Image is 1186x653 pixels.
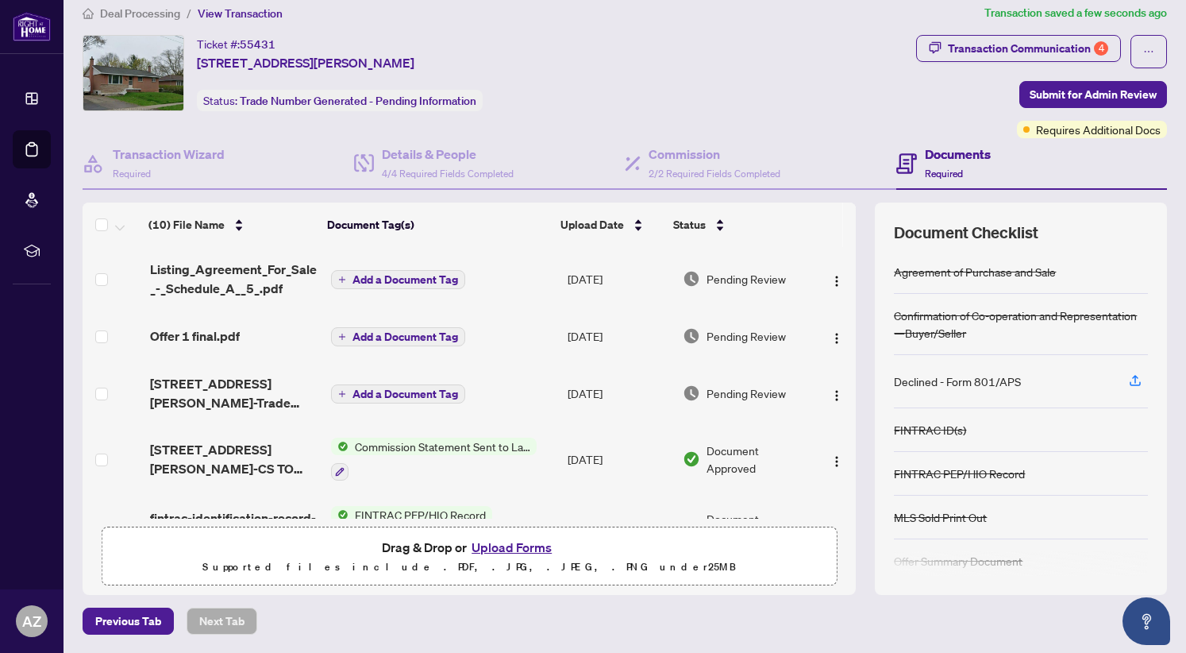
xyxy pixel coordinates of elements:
button: Add a Document Tag [331,270,465,289]
button: Add a Document Tag [331,269,465,290]
button: Add a Document Tag [331,384,465,404]
span: [STREET_ADDRESS][PERSON_NAME]-CS TO LAWYER.pdf [150,440,318,478]
div: Confirmation of Co-operation and Representation—Buyer/Seller [894,307,1148,342]
td: [DATE] [561,247,676,311]
span: Required [113,168,151,180]
td: [DATE] [561,425,676,493]
span: Upload Date [560,216,624,234]
span: AZ [22,610,41,632]
img: Document Status [683,327,700,345]
span: plus [338,276,346,284]
span: Add a Document Tag [352,388,458,400]
h4: Commission [649,145,780,164]
span: Document Approved [707,442,810,477]
div: Agreement of Purchase and Sale [894,263,1056,280]
span: ellipsis [1143,46,1154,57]
span: Requires Additional Docs [1036,121,1161,138]
button: Add a Document Tag [331,384,465,404]
button: Logo [824,446,849,472]
img: Document Status [683,450,700,468]
span: Drag & Drop or [382,537,556,558]
div: MLS Sold Print Out [894,508,987,526]
div: FINTRAC PEP/HIO Record [894,465,1025,482]
button: Add a Document Tag [331,327,465,346]
span: Document Checklist [894,222,1038,244]
div: Transaction Communication [948,36,1108,61]
span: [STREET_ADDRESS][PERSON_NAME]-Trade Sheet-[PERSON_NAME] to Review.pdf [150,374,318,412]
th: Status [667,203,804,247]
span: plus [338,390,346,398]
img: Logo [830,275,843,288]
span: Pending Review [707,384,786,402]
img: IMG-W12420361_1.jpg [83,36,183,110]
span: Pending Review [707,327,786,345]
img: Status Icon [331,506,348,524]
th: Document Tag(s) [321,203,554,247]
img: logo [13,12,51,41]
div: 4 [1094,41,1108,56]
span: Pending Review [707,270,786,288]
span: Required [925,168,963,180]
li: / [187,4,191,22]
span: Add a Document Tag [352,274,458,285]
span: 2/2 Required Fields Completed [649,168,780,180]
button: Transaction Communication4 [916,35,1121,62]
span: View Transaction [198,6,283,21]
span: Offer 1 final.pdf [150,326,240,346]
div: Declined - Form 801/APS [894,373,1021,390]
img: Document Status [683,270,700,288]
span: Trade Number Generated - Pending Information [240,94,476,108]
button: Open asap [1122,597,1170,645]
div: Ticket #: [197,35,275,53]
td: [DATE] [561,493,676,562]
h4: Details & People [382,145,514,164]
button: Status IconCommission Statement Sent to Lawyer [331,438,537,481]
h4: Documents [925,145,991,164]
button: Status IconFINTRAC PEP/HIO Record [331,506,492,549]
img: Logo [830,455,843,468]
span: Previous Tab [95,609,161,634]
span: Status [673,216,706,234]
td: [DATE] [561,311,676,361]
img: Status Icon [331,438,348,455]
span: plus [338,333,346,341]
span: Drag & Drop orUpload FormsSupported files include .PDF, .JPG, .JPEG, .PNG under25MB [102,527,836,586]
p: Supported files include .PDF, .JPG, .JPEG, .PNG under 25 MB [112,558,826,577]
button: Add a Document Tag [331,326,465,347]
span: Submit for Admin Review [1030,82,1157,107]
button: Upload Forms [467,537,556,558]
td: [DATE] [561,361,676,425]
button: Previous Tab [83,608,174,635]
span: Commission Statement Sent to Lawyer [348,438,537,455]
h4: Transaction Wizard [113,145,225,164]
img: Document Status [683,384,700,402]
button: Logo [824,323,849,349]
th: (10) File Name [142,203,320,247]
span: 55431 [240,37,275,52]
span: fintrac-identification-record-dalibor--mijatovic-20250924-063005.pdf [150,508,318,547]
span: home [83,8,94,19]
span: FINTRAC PEP/HIO Record [348,506,492,524]
div: Status: [197,90,483,111]
span: Listing_Agreement_For_Sale_-_Schedule_A__5_.pdf [150,260,318,298]
button: Logo [824,381,849,406]
th: Upload Date [554,203,668,247]
span: (10) File Name [148,216,225,234]
article: Transaction saved a few seconds ago [984,4,1167,22]
span: Add a Document Tag [352,331,458,342]
div: FINTRAC ID(s) [894,421,966,439]
span: Deal Processing [100,6,180,21]
span: [STREET_ADDRESS][PERSON_NAME] [197,53,414,72]
img: Logo [830,332,843,345]
span: 4/4 Required Fields Completed [382,168,514,180]
span: Document Approved [707,510,810,545]
button: Next Tab [187,608,257,635]
img: Logo [830,389,843,402]
button: Submit for Admin Review [1019,81,1167,108]
button: Logo [824,266,849,292]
